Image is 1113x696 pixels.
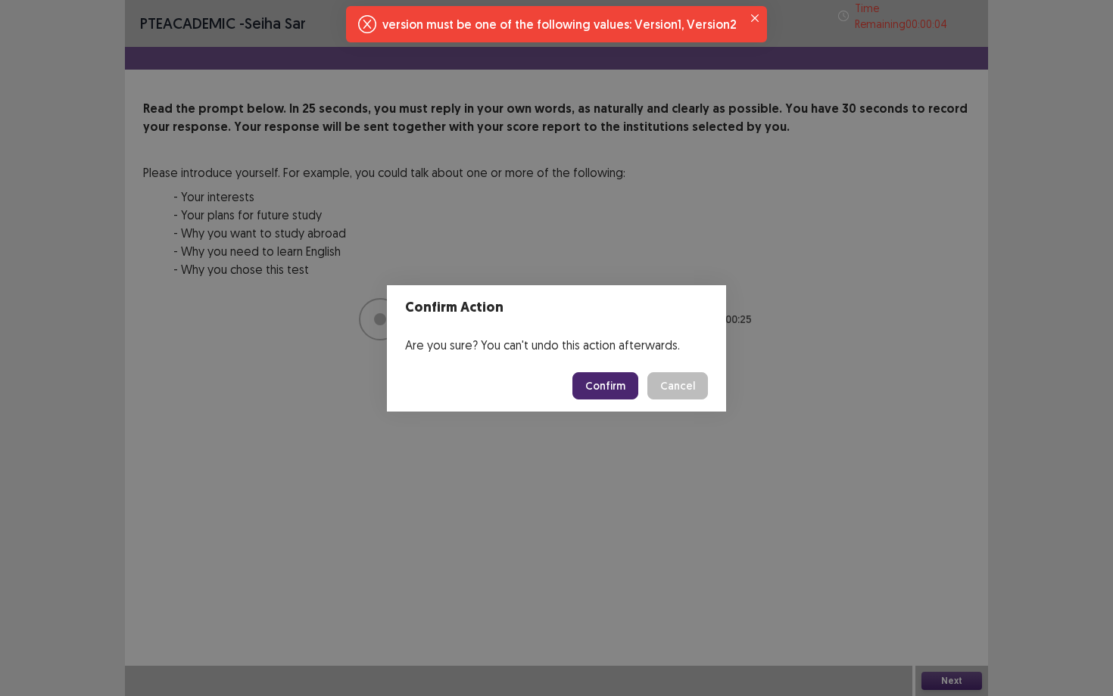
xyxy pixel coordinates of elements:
[382,15,737,33] div: version must be one of the following values: Version1, Version2
[746,9,764,27] button: Close
[387,285,726,330] header: Confirm Action
[647,372,708,399] button: Cancel
[387,330,726,360] div: Are you sure? You can't undo this action afterwards.
[572,372,638,399] button: Confirm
